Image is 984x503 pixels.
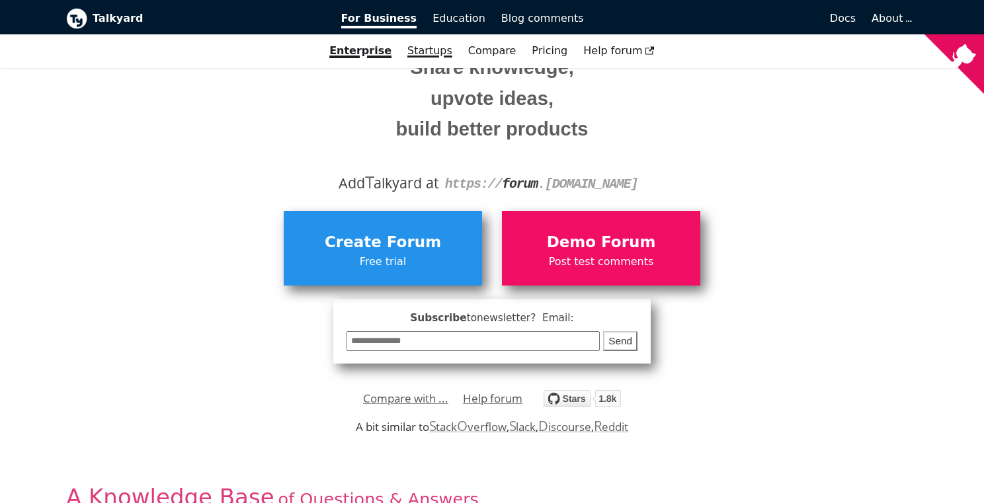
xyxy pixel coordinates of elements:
a: Docs [592,7,864,30]
a: Slack [509,419,536,434]
a: StackOverflow [429,419,507,434]
span: Docs [830,12,856,24]
a: Startups [399,40,460,62]
span: S [429,416,436,435]
a: Compare with ... [363,389,448,408]
a: Demo ForumPost test comments [502,211,700,285]
a: Help forum [575,40,663,62]
a: Create ForumFree trial [284,211,482,285]
a: Enterprise [321,40,399,62]
a: Compare [468,44,516,57]
span: Create Forum [290,230,475,255]
a: Blog comments [493,7,592,30]
button: Send [603,331,637,352]
span: Post test comments [509,253,694,270]
span: T [365,170,374,194]
a: Reddit [594,419,628,434]
img: Talkyard logo [66,8,87,29]
span: D [538,416,548,435]
a: About [872,12,910,24]
small: build better products [76,114,908,145]
div: Add alkyard at [76,172,908,194]
a: For Business [333,7,425,30]
span: R [594,416,602,435]
a: Pricing [524,40,575,62]
span: Help forum [583,44,655,57]
span: For Business [341,12,417,28]
code: https:// . [DOMAIN_NAME] [445,176,638,192]
span: O [457,416,468,435]
a: Star debiki/talkyard on GitHub [544,392,621,411]
a: Help forum [463,389,522,408]
small: upvote ideas, [76,83,908,114]
span: S [509,416,516,435]
span: Blog comments [501,12,584,24]
span: Subscribe [347,310,637,327]
span: Education [432,12,485,24]
img: talkyard.svg [544,390,621,407]
a: Education [425,7,493,30]
strong: forum [502,176,538,192]
span: Free trial [290,253,475,270]
b: Talkyard [93,10,323,27]
a: Discourse [538,419,591,434]
span: to newsletter ? Email: [467,312,574,324]
a: Talkyard logoTalkyard [66,8,323,29]
span: Demo Forum [509,230,694,255]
